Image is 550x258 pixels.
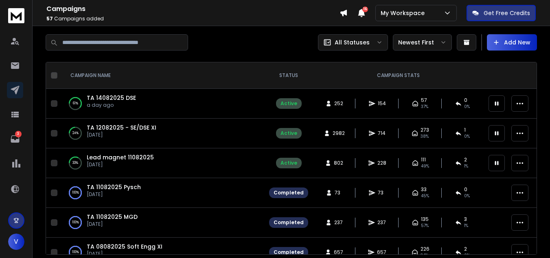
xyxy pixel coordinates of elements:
span: 2982 [333,130,345,137]
td: 61%TA 14082025 DSEa day ago [61,89,264,119]
img: logo [8,8,24,23]
span: 657 [334,249,343,256]
td: 33%Lead magnet 11082025[DATE] [61,148,264,178]
span: 2 [464,157,467,163]
span: 252 [334,100,343,107]
a: TA 12082025 - SE/DSE XI [87,123,156,132]
p: a day ago [87,102,136,108]
span: 0 [464,97,467,104]
p: Get Free Credits [484,9,530,17]
p: [DATE] [87,191,141,198]
button: V [8,234,24,250]
a: Lead magnet 11082025 [87,153,154,161]
p: 100 % [72,189,79,197]
div: Active [280,100,297,107]
span: 49 % [421,163,429,170]
p: [DATE] [87,161,154,168]
span: 0 [464,186,467,193]
span: 135 [421,216,429,223]
a: TA 11082025 Pysch [87,183,141,191]
span: 38 % [421,133,429,140]
div: Active [280,160,297,166]
p: 100 % [72,218,79,227]
a: TA 14082025 DSE [87,94,136,102]
a: TA 08082025 Soft Engg XI [87,243,162,251]
span: 57 % [421,223,429,229]
p: [DATE] [87,132,156,138]
div: Completed [274,190,304,196]
div: Completed [274,219,304,226]
p: 3 [15,131,22,137]
span: 16 [362,7,368,12]
div: Active [280,130,297,137]
span: 657 [377,249,386,256]
p: Campaigns added [46,15,340,22]
span: 237 [377,219,386,226]
h1: Campaigns [46,4,340,14]
span: 3 [464,216,467,223]
span: 714 [378,130,386,137]
p: My Workspace [381,9,428,17]
span: 154 [378,100,386,107]
span: 0 % [464,133,470,140]
span: 1 % [464,163,468,170]
span: 57 [46,15,53,22]
th: CAMPAIGN NAME [61,62,264,89]
p: [DATE] [87,251,162,257]
p: 24 % [72,129,79,137]
td: 100%TA 11082025 Pysch[DATE] [61,178,264,208]
p: [DATE] [87,221,138,227]
span: 37 % [421,104,428,110]
button: Add New [487,34,537,51]
p: 61 % [73,99,78,108]
td: 24%TA 12082025 - SE/DSE XI[DATE] [61,119,264,148]
th: STATUS [264,62,313,89]
p: 33 % [72,159,78,167]
th: CAMPAIGN STATS [313,62,484,89]
span: 0 % [464,193,470,199]
span: 45 % [421,193,429,199]
div: Completed [274,249,304,256]
p: 100 % [72,248,79,256]
span: 73 [335,190,343,196]
button: Newest First [393,34,452,51]
span: 111 [421,157,426,163]
button: Get Free Credits [467,5,536,21]
span: 33 [421,186,427,193]
span: 228 [377,160,386,166]
span: 57 [421,97,427,104]
p: All Statuses [335,38,370,46]
span: 0 % [464,104,470,110]
span: 226 [421,246,429,252]
span: 802 [334,160,343,166]
span: 273 [421,127,429,133]
td: 100%TA 11082025 MGD[DATE] [61,208,264,238]
span: 237 [334,219,343,226]
a: 3 [7,131,23,147]
span: 2 [464,246,467,252]
span: 1 % [464,223,468,229]
span: 73 [378,190,386,196]
span: 1 [464,127,466,133]
a: TA 11082025 MGD [87,213,138,221]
